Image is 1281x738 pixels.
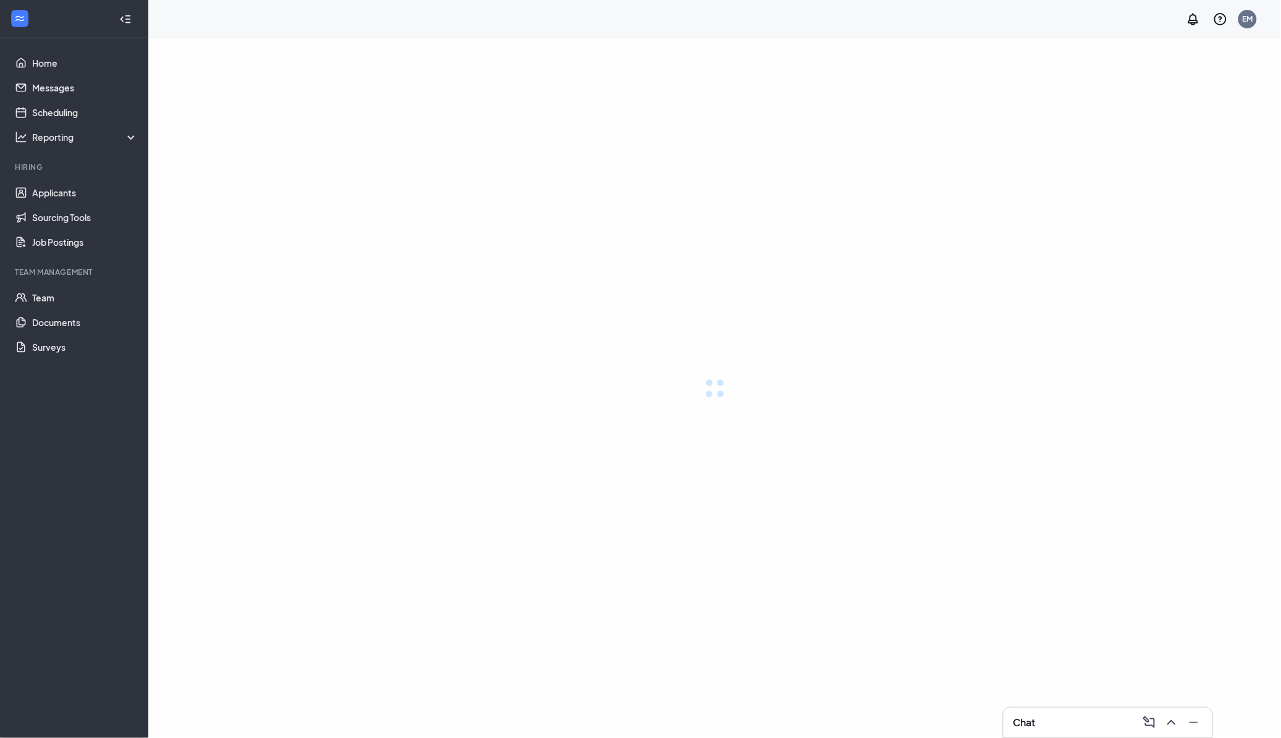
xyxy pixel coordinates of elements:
[1138,713,1158,732] button: ComposeMessage
[1142,715,1157,730] svg: ComposeMessage
[14,12,26,25] svg: WorkstreamLogo
[119,13,132,25] svg: Collapse
[15,267,135,277] div: Team Management
[15,131,27,143] svg: Analysis
[15,162,135,172] div: Hiring
[32,205,138,230] a: Sourcing Tools
[32,335,138,359] a: Surveys
[32,51,138,75] a: Home
[32,75,138,100] a: Messages
[32,285,138,310] a: Team
[32,180,138,205] a: Applicants
[32,131,138,143] div: Reporting
[1164,715,1179,730] svg: ChevronUp
[1013,716,1036,729] h3: Chat
[32,230,138,254] a: Job Postings
[1213,12,1228,27] svg: QuestionInfo
[32,310,138,335] a: Documents
[1186,715,1201,730] svg: Minimize
[1186,12,1201,27] svg: Notifications
[1161,713,1180,732] button: ChevronUp
[1183,713,1203,732] button: Minimize
[1243,14,1253,24] div: EM
[32,100,138,125] a: Scheduling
